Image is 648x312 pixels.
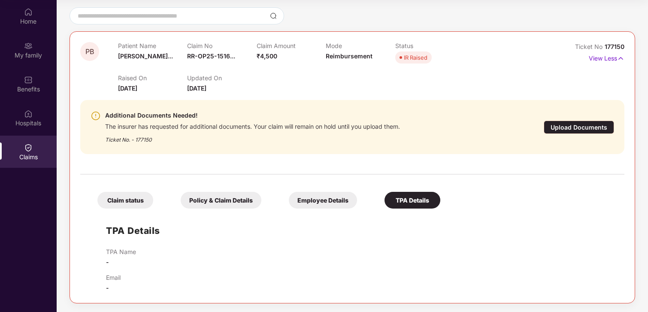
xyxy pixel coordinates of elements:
[24,76,33,84] img: svg+xml;base64,PHN2ZyBpZD0iQmVuZWZpdHMiIHhtbG5zPSJodHRwOi8vd3d3LnczLm9yZy8yMDAwL3N2ZyIgd2lkdGg9Ij...
[106,258,109,266] span: -
[85,48,94,55] span: PB
[181,192,261,209] div: Policy & Claim Details
[187,52,235,60] span: RR-OP25-1516...
[24,8,33,16] img: svg+xml;base64,PHN2ZyBpZD0iSG9tZSIgeG1sbnM9Imh0dHA6Ly93d3cudzMub3JnLzIwMDAvc3ZnIiB3aWR0aD0iMjAiIG...
[106,274,121,281] p: Email
[24,143,33,152] img: svg+xml;base64,PHN2ZyBpZD0iQ2xhaW0iIHhtbG5zPSJodHRwOi8vd3d3LnczLm9yZy8yMDAwL3N2ZyIgd2lkdGg9IjIwIi...
[118,52,173,60] span: [PERSON_NAME]...
[24,42,33,50] img: svg+xml;base64,PHN2ZyB3aWR0aD0iMjAiIGhlaWdodD0iMjAiIHZpZXdCb3g9IjAgMCAyMCAyMCIgZmlsbD0ibm9uZSIgeG...
[187,42,256,49] p: Claim No
[106,248,136,255] p: TPA Name
[118,42,187,49] p: Patient Name
[395,42,464,49] p: Status
[385,192,440,209] div: TPA Details
[617,54,624,63] img: svg+xml;base64,PHN2ZyB4bWxucz0iaHR0cDovL3d3dy53My5vcmcvMjAwMC9zdmciIHdpZHRoPSIxNyIgaGVpZ2h0PSIxNy...
[289,192,357,209] div: Employee Details
[187,74,256,82] p: Updated On
[91,111,101,121] img: svg+xml;base64,PHN2ZyBpZD0iV2FybmluZ18tXzI0eDI0IiBkYXRhLW5hbWU9Ildhcm5pbmcgLSAyNHgyNCIgeG1sbnM9Im...
[106,224,160,238] h1: TPA Details
[106,284,109,291] span: -
[97,192,153,209] div: Claim status
[575,43,605,50] span: Ticket No
[257,42,326,49] p: Claim Amount
[544,121,614,134] div: Upload Documents
[589,51,624,63] p: View Less
[118,74,187,82] p: Raised On
[404,53,427,62] div: IR Raised
[24,109,33,118] img: svg+xml;base64,PHN2ZyBpZD0iSG9zcGl0YWxzIiB4bWxucz0iaHR0cDovL3d3dy53My5vcmcvMjAwMC9zdmciIHdpZHRoPS...
[257,52,277,60] span: ₹4,500
[105,110,400,121] div: Additional Documents Needed!
[605,43,624,50] span: 177150
[326,42,395,49] p: Mode
[187,85,206,92] span: [DATE]
[105,121,400,130] div: The insurer has requested for additional documents. Your claim will remain on hold until you uplo...
[118,85,137,92] span: [DATE]
[270,12,277,19] img: svg+xml;base64,PHN2ZyBpZD0iU2VhcmNoLTMyeDMyIiB4bWxucz0iaHR0cDovL3d3dy53My5vcmcvMjAwMC9zdmciIHdpZH...
[326,52,372,60] span: Reimbursement
[105,130,400,144] div: Ticket No. - 177150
